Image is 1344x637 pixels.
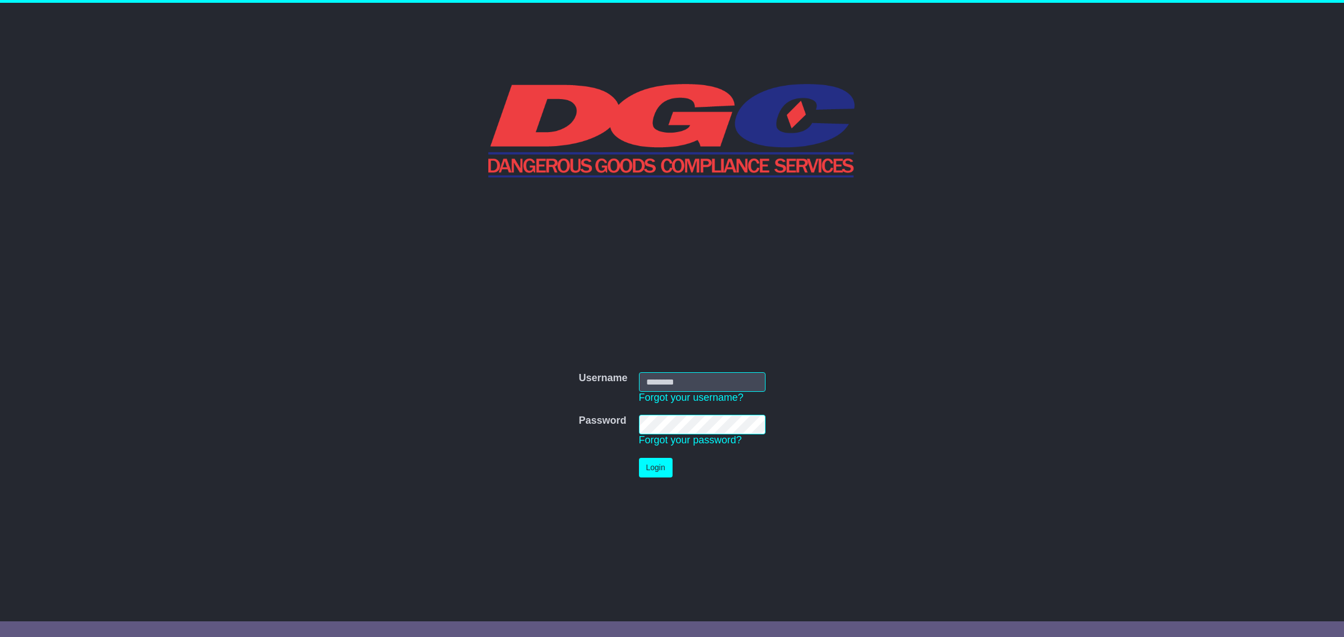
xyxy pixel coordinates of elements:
[639,458,673,477] button: Login
[639,392,744,403] a: Forgot your username?
[578,415,626,427] label: Password
[578,372,627,385] label: Username
[639,434,742,446] a: Forgot your password?
[488,82,856,177] img: DGC QLD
